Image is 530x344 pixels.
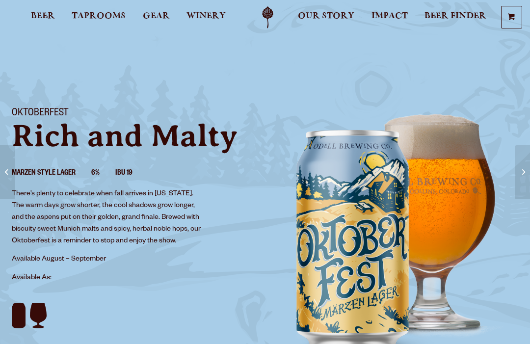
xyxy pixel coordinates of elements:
[12,120,253,152] p: Rich and Malty
[291,6,361,28] a: Our Story
[136,6,176,28] a: Gear
[25,6,61,28] a: Beer
[418,6,493,28] a: Beer Finder
[91,167,115,180] li: 6%
[31,12,55,20] span: Beer
[12,254,205,265] p: Available August – September
[186,12,226,20] span: Winery
[371,12,408,20] span: Impact
[12,188,205,247] p: There’s plenty to celebrate when fall arrives in [US_STATE]. The warm days grow shorter, the cool...
[12,167,91,180] li: Marzen Style Lager
[72,12,126,20] span: Taprooms
[115,167,148,180] li: IBU 19
[249,6,286,28] a: Odell Home
[180,6,232,28] a: Winery
[424,12,486,20] span: Beer Finder
[65,6,132,28] a: Taprooms
[12,107,253,120] h1: Oktoberfest
[12,272,253,284] p: Available As:
[143,12,170,20] span: Gear
[365,6,414,28] a: Impact
[298,12,354,20] span: Our Story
